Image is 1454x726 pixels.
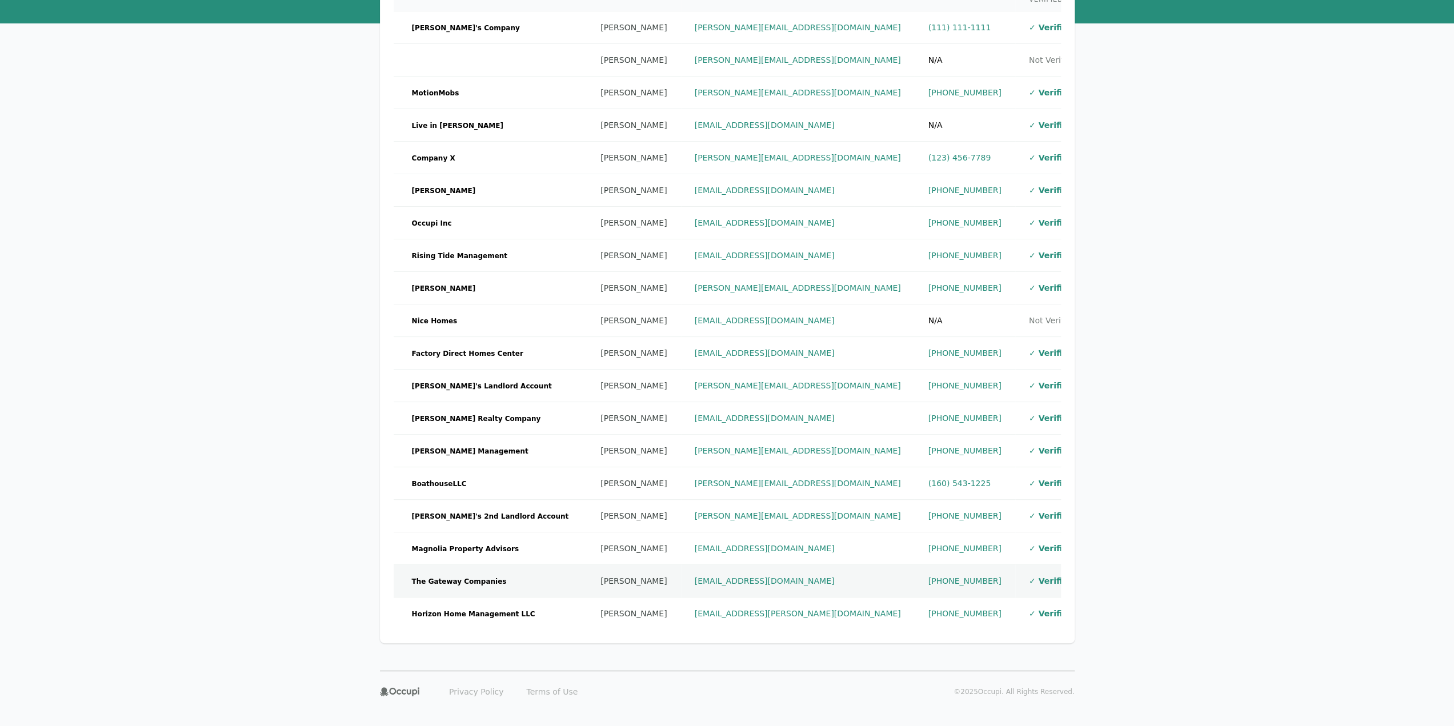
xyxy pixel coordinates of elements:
td: [PERSON_NAME] [587,565,680,597]
span: MotionMobs [407,87,464,99]
a: (111) 111-1111 [928,23,991,32]
a: [PHONE_NUMBER] [928,348,1002,358]
a: [PERSON_NAME][EMAIL_ADDRESS][DOMAIN_NAME] [695,511,901,520]
a: [PERSON_NAME][EMAIL_ADDRESS][DOMAIN_NAME] [695,446,901,455]
span: BoathouseLLC [407,478,471,490]
a: [PHONE_NUMBER] [928,576,1002,585]
span: ✓ Verified [1029,414,1074,423]
a: [PERSON_NAME][EMAIL_ADDRESS][DOMAIN_NAME] [695,381,901,390]
span: ✓ Verified [1029,283,1074,292]
span: ✓ Verified [1029,446,1074,455]
td: N/A [915,109,1015,142]
a: [PERSON_NAME][EMAIL_ADDRESS][DOMAIN_NAME] [695,153,901,162]
span: Occupi Inc [407,218,456,229]
span: [PERSON_NAME] [407,185,480,196]
td: [PERSON_NAME] [587,597,680,630]
span: ✓ Verified [1029,218,1074,227]
span: Not Verified [1029,316,1076,325]
td: [PERSON_NAME] [587,11,680,44]
a: (160) 543-1225 [928,479,991,488]
span: ✓ Verified [1029,544,1074,553]
td: [PERSON_NAME] [587,239,680,272]
a: [EMAIL_ADDRESS][DOMAIN_NAME] [695,316,835,325]
span: Factory Direct Homes Center [407,348,528,359]
a: [PHONE_NUMBER] [928,186,1002,195]
a: [EMAIL_ADDRESS][DOMAIN_NAME] [695,414,835,423]
td: [PERSON_NAME] [587,467,680,500]
a: [PHONE_NUMBER] [928,283,1002,292]
a: [EMAIL_ADDRESS][DOMAIN_NAME] [695,576,835,585]
a: [PHONE_NUMBER] [928,511,1002,520]
span: ✓ Verified [1029,381,1074,390]
a: Terms of Use [519,683,584,701]
td: [PERSON_NAME] [587,402,680,435]
span: ✓ Verified [1029,511,1074,520]
a: [PHONE_NUMBER] [928,218,1002,227]
span: Company X [407,153,460,164]
td: [PERSON_NAME] [587,109,680,142]
span: ✓ Verified [1029,88,1074,97]
span: The Gateway Companies [407,576,511,587]
td: [PERSON_NAME] [587,207,680,239]
td: [PERSON_NAME] [587,435,680,467]
td: N/A [915,304,1015,337]
span: [PERSON_NAME]'s Landlord Account [407,380,556,392]
span: Magnolia Property Advisors [407,543,524,555]
a: [PERSON_NAME][EMAIL_ADDRESS][DOMAIN_NAME] [695,55,901,65]
span: Not Verified [1029,55,1076,65]
a: [PHONE_NUMBER] [928,381,1002,390]
a: [EMAIL_ADDRESS][DOMAIN_NAME] [695,186,835,195]
a: [PHONE_NUMBER] [928,609,1002,618]
span: ✓ Verified [1029,121,1074,130]
td: [PERSON_NAME] [587,370,680,402]
span: Live in [PERSON_NAME] [407,120,508,131]
td: [PERSON_NAME] [587,44,680,77]
span: ✓ Verified [1029,23,1074,32]
span: ✓ Verified [1029,609,1074,618]
td: [PERSON_NAME] [587,532,680,565]
td: [PERSON_NAME] [587,142,680,174]
a: [EMAIL_ADDRESS][DOMAIN_NAME] [695,251,835,260]
a: Privacy Policy [442,683,510,701]
a: [PERSON_NAME][EMAIL_ADDRESS][DOMAIN_NAME] [695,88,901,97]
a: [PHONE_NUMBER] [928,446,1002,455]
a: [PERSON_NAME][EMAIL_ADDRESS][DOMAIN_NAME] [695,283,901,292]
span: ✓ Verified [1029,251,1074,260]
td: [PERSON_NAME] [587,500,680,532]
span: ✓ Verified [1029,186,1074,195]
td: [PERSON_NAME] [587,77,680,109]
span: [PERSON_NAME] [407,283,480,294]
span: [PERSON_NAME]'s 2nd Landlord Account [407,511,574,522]
span: ✓ Verified [1029,348,1074,358]
td: N/A [915,44,1015,77]
span: ✓ Verified [1029,153,1074,162]
span: ✓ Verified [1029,479,1074,488]
td: [PERSON_NAME] [587,304,680,337]
a: [PERSON_NAME][EMAIL_ADDRESS][DOMAIN_NAME] [695,479,901,488]
span: [PERSON_NAME]'s Company [407,22,524,34]
td: [PERSON_NAME] [587,337,680,370]
a: [EMAIL_ADDRESS][PERSON_NAME][DOMAIN_NAME] [695,609,901,618]
span: Rising Tide Management [407,250,512,262]
a: (123) 456-7789 [928,153,991,162]
a: [EMAIL_ADDRESS][DOMAIN_NAME] [695,348,835,358]
a: [EMAIL_ADDRESS][DOMAIN_NAME] [695,121,835,130]
td: [PERSON_NAME] [587,272,680,304]
a: [EMAIL_ADDRESS][DOMAIN_NAME] [695,218,835,227]
p: © 2025 Occupi. All Rights Reserved. [954,687,1074,696]
td: [PERSON_NAME] [587,174,680,207]
span: [PERSON_NAME] Realty Company [407,413,546,424]
a: [EMAIL_ADDRESS][DOMAIN_NAME] [695,544,835,553]
span: ✓ Verified [1029,576,1074,585]
a: [PERSON_NAME][EMAIL_ADDRESS][DOMAIN_NAME] [695,23,901,32]
a: [PHONE_NUMBER] [928,88,1002,97]
span: Horizon Home Management LLC [407,608,540,620]
a: [PHONE_NUMBER] [928,251,1002,260]
span: Nice Homes [407,315,462,327]
a: [PHONE_NUMBER] [928,544,1002,553]
a: [PHONE_NUMBER] [928,414,1002,423]
span: [PERSON_NAME] Management [407,446,533,457]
